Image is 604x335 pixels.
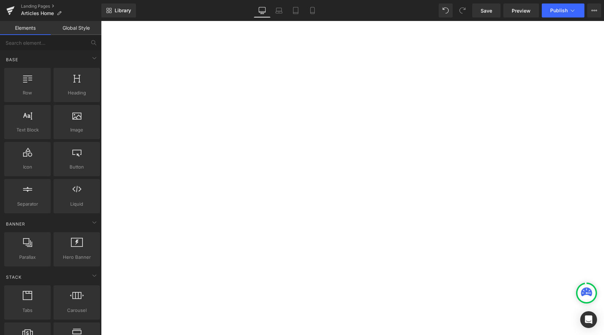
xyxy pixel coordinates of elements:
button: Redo [455,3,469,17]
button: Undo [439,3,453,17]
span: Separator [6,200,49,208]
a: Global Style [51,21,101,35]
span: Liquid [56,200,98,208]
span: Stack [5,274,22,280]
button: More [587,3,601,17]
span: Base [5,56,19,63]
a: Tablet [287,3,304,17]
span: Row [6,89,49,97]
span: Library [115,7,131,14]
span: Icon [6,163,49,171]
span: Articles Home [21,10,54,16]
a: Landing Pages [21,3,101,9]
a: New Library [101,3,136,17]
span: Banner [5,221,26,227]
span: Preview [512,7,531,14]
span: Text Block [6,126,49,134]
button: Publish [542,3,584,17]
span: Image [56,126,98,134]
span: Save [481,7,492,14]
a: Mobile [304,3,321,17]
span: Button [56,163,98,171]
span: Parallax [6,254,49,261]
div: Open Intercom Messenger [580,311,597,328]
span: Heading [56,89,98,97]
span: Hero Banner [56,254,98,261]
span: Carousel [56,307,98,314]
a: Desktop [254,3,271,17]
span: Publish [550,8,568,13]
a: Preview [503,3,539,17]
span: Tabs [6,307,49,314]
a: Laptop [271,3,287,17]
